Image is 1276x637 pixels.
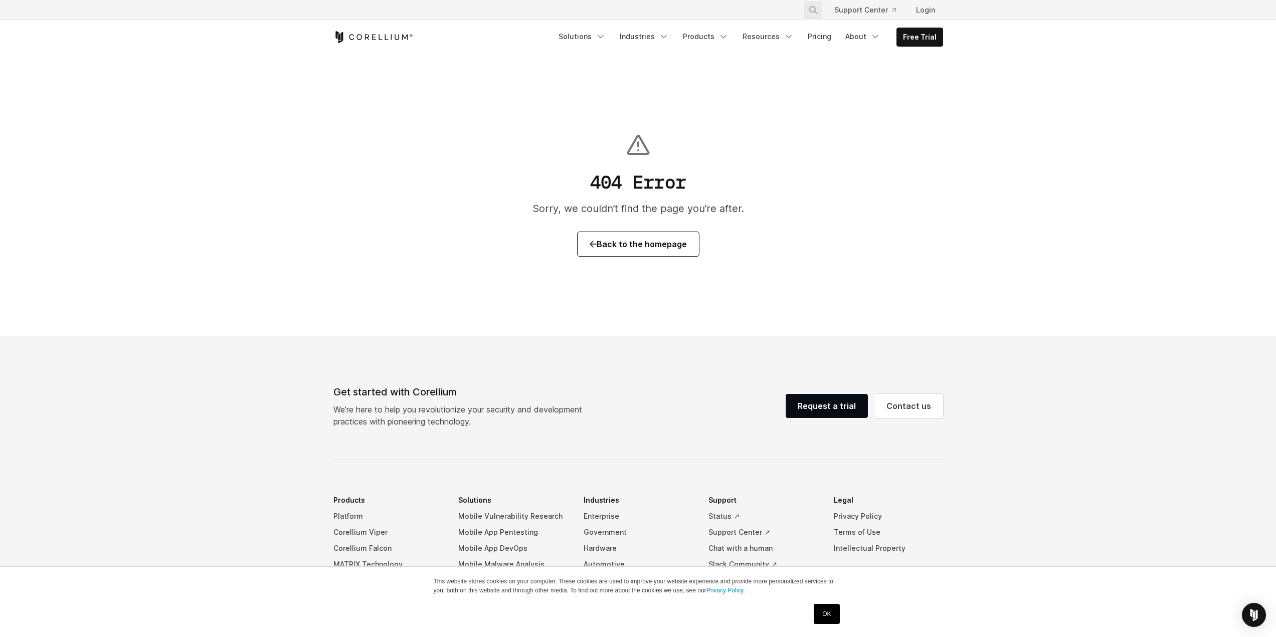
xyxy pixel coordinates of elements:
[333,556,443,572] a: MATRIX Technology
[708,540,818,556] a: Chat with a human
[874,394,943,418] a: Contact us
[897,28,943,46] a: Free Trial
[458,524,568,540] a: Mobile App Pentesting
[839,28,886,46] a: About
[708,524,818,540] a: Support Center ↗
[584,540,693,556] a: Hardware
[706,587,745,594] a: Privacy Policy.
[834,524,943,540] a: Terms of Use
[553,28,612,46] a: Solutions
[826,1,904,19] a: Support Center
[708,556,818,572] a: Slack Community ↗
[434,577,843,595] p: This website stores cookies on your computer. These cookies are used to improve your website expe...
[578,232,699,256] a: Back to the homepage
[737,28,800,46] a: Resources
[458,508,568,524] a: Mobile Vulnerability Research
[814,604,839,624] a: OK
[333,540,443,556] a: Corellium Falcon
[458,556,568,572] a: Mobile Malware Analysis
[333,508,443,524] a: Platform
[1242,603,1266,627] div: Open Intercom Messenger
[553,28,943,47] div: Navigation Menu
[908,1,943,19] a: Login
[333,403,590,428] p: We’re here to help you revolutionize your security and development practices with pioneering tech...
[708,508,818,524] a: Status ↗
[677,28,735,46] a: Products
[333,31,413,43] a: Corellium Home
[614,28,675,46] a: Industries
[458,540,568,556] a: Mobile App DevOps
[333,384,590,399] div: Get started with Corellium
[834,540,943,556] a: Intellectual Property
[590,238,687,250] span: Back to the homepage
[804,1,822,19] button: Search
[584,508,693,524] a: Enterprise
[796,1,943,19] div: Navigation Menu
[584,524,693,540] a: Government
[333,524,443,540] a: Corellium Viper
[802,28,837,46] a: Pricing
[584,556,693,572] a: Automotive
[786,394,868,418] a: Request a trial
[834,508,943,524] a: Privacy Policy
